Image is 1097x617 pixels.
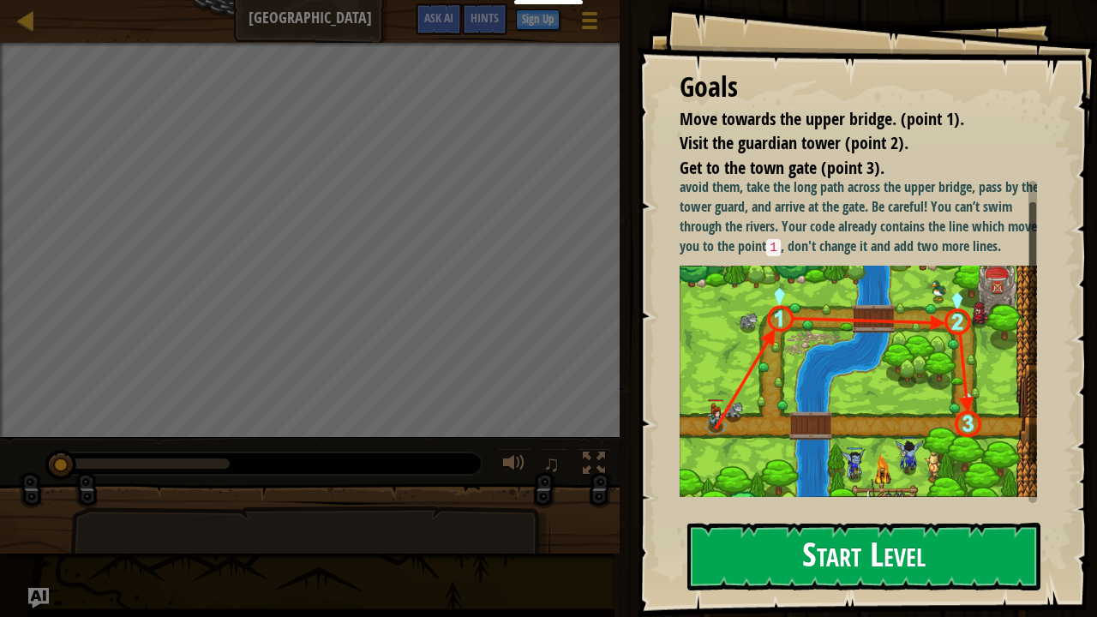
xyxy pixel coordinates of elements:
span: Visit the guardian tower (point 2). [680,131,908,154]
div: Goals [680,68,1037,107]
li: Visit the guardian tower (point 2). [658,131,1033,156]
button: Ask AI [28,588,49,608]
button: Start Level [687,523,1040,590]
span: Hints [471,9,499,26]
p: You must arrive at the town gate, but the goblins are in the way! To avoid them, take the long pa... [680,159,1050,257]
button: Toggle fullscreen [577,448,611,483]
button: ♫ [540,448,569,483]
span: ♫ [543,451,560,476]
li: Get to the town gate (point 3). [658,156,1033,181]
span: Move towards the upper bridge. (point 1). [680,107,964,130]
span: Ask AI [424,9,453,26]
span: Get to the town gate (point 3). [680,156,884,179]
button: Adjust volume [497,448,531,483]
button: Ask AI [416,3,462,35]
li: Move towards the upper bridge. (point 1). [658,107,1033,132]
button: Sign Up [516,9,560,30]
button: Show game menu [568,3,611,44]
code: 1 [766,239,781,256]
img: Old town road [680,266,1050,497]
